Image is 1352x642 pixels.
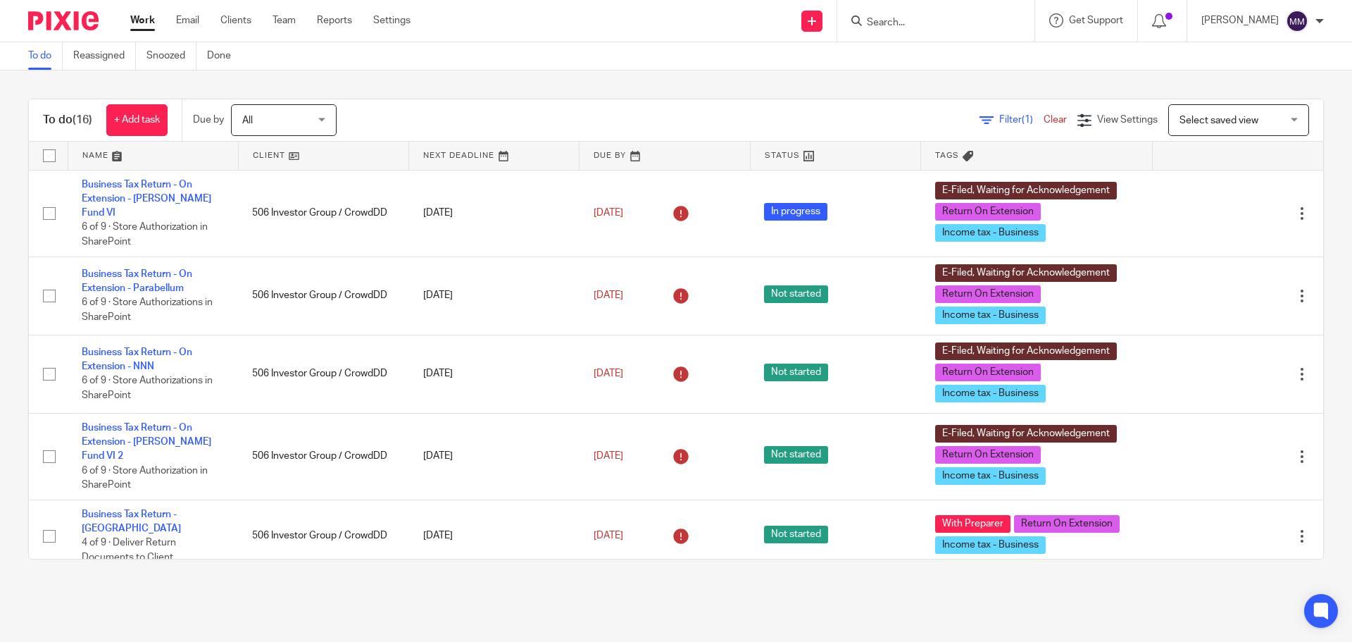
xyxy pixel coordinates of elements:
span: [DATE] [594,369,623,378]
a: Clear [1044,115,1067,125]
span: Not started [764,446,828,464]
a: Team [273,13,296,27]
a: Reassigned [73,42,136,70]
span: Income tax - Business [935,307,1046,324]
a: Email [176,13,199,27]
span: Return On Extension [935,285,1041,303]
a: Done [207,42,242,70]
span: View Settings [1097,115,1158,125]
span: In progress [764,203,827,221]
a: Reports [317,13,352,27]
span: 6 of 9 · Store Authorizations in SharePoint [82,376,213,401]
span: Income tax - Business [935,224,1046,242]
img: Pixie [28,11,99,30]
td: 506 Investor Group / CrowdDD [238,500,408,572]
img: svg%3E [1286,10,1308,32]
td: [DATE] [409,335,580,413]
a: Business Tax Return - On Extension - Parabellum [82,269,192,293]
span: Return On Extension [935,446,1041,464]
span: Income tax - Business [935,467,1046,485]
span: 6 of 9 · Store Authorizations in SharePoint [82,298,213,323]
span: Return On Extension [935,203,1041,221]
td: [DATE] [409,500,580,572]
p: Due by [193,113,224,127]
span: E-Filed, Waiting for Acknowledgement [935,342,1117,360]
span: Select saved view [1179,116,1258,125]
span: 6 of 9 · Store Authorization in SharePoint [82,466,208,490]
a: Business Tax Return - On Extension - [PERSON_NAME] Fund VI 2 [82,423,211,462]
p: [PERSON_NAME] [1201,13,1279,27]
span: E-Filed, Waiting for Acknowledgement [935,264,1117,282]
span: (1) [1022,115,1033,125]
span: Return On Extension [1014,515,1120,533]
span: With Preparer [935,515,1010,533]
a: Clients [220,13,251,27]
span: All [242,116,253,125]
span: E-Filed, Waiting for Acknowledgement [935,425,1117,443]
td: 506 Investor Group / CrowdDD [238,413,408,500]
a: Business Tax Return - On Extension - NNN [82,347,192,371]
span: Income tax - Business [935,385,1046,402]
td: [DATE] [409,413,580,500]
span: Return On Extension [935,364,1041,381]
td: [DATE] [409,257,580,335]
span: (16) [73,114,92,125]
span: [DATE] [594,290,623,300]
span: 4 of 9 · Deliver Return Documents to Client [82,538,176,563]
a: + Add task [106,104,168,136]
span: Filter [999,115,1044,125]
td: [DATE] [409,170,580,257]
a: Work [130,13,155,27]
a: Snoozed [146,42,196,70]
a: Business Tax Return - On Extension - [PERSON_NAME] Fund VI [82,180,211,218]
span: Not started [764,526,828,543]
span: [DATE] [594,208,623,218]
span: E-Filed, Waiting for Acknowledgement [935,182,1117,199]
span: Not started [764,285,828,303]
td: 506 Investor Group / CrowdDD [238,170,408,257]
span: Tags [935,152,959,159]
td: 506 Investor Group / CrowdDD [238,335,408,413]
span: [DATE] [594,531,623,541]
span: Get Support [1069,16,1123,25]
td: 506 Investor Group / CrowdDD [238,257,408,335]
span: Income tax - Business [935,536,1046,554]
span: [DATE] [594,451,623,461]
span: Not started [764,364,828,381]
a: Business Tax Return - [GEOGRAPHIC_DATA] [82,510,181,533]
a: To do [28,42,63,70]
h1: To do [43,113,92,128]
a: Settings [373,13,411,27]
input: Search [865,17,992,30]
span: 6 of 9 · Store Authorization in SharePoint [82,223,208,247]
